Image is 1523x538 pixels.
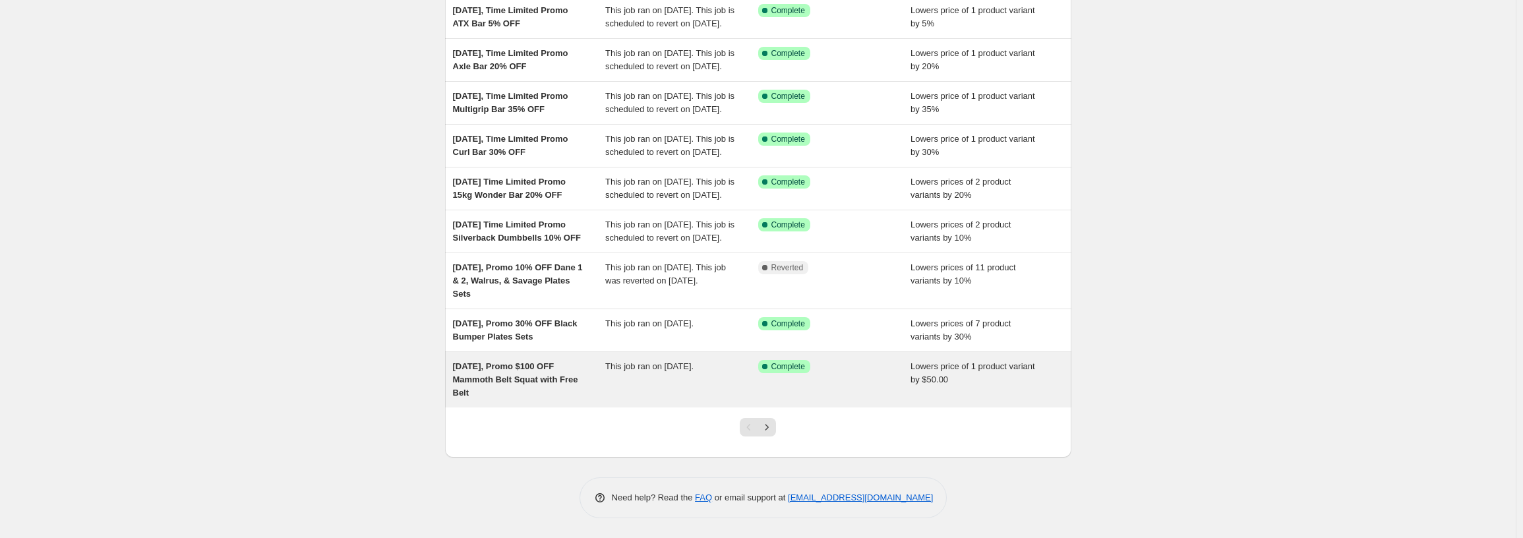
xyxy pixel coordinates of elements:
span: Lowers price of 1 product variant by 5% [911,5,1035,28]
span: Complete [771,5,805,16]
span: Lowers price of 1 product variant by 20% [911,48,1035,71]
span: [DATE], Promo 30% OFF Black Bumper Plates Sets [453,318,578,342]
span: This job ran on [DATE]. This job is scheduled to revert on [DATE]. [605,48,734,71]
a: [EMAIL_ADDRESS][DOMAIN_NAME] [788,493,933,502]
span: This job ran on [DATE]. This job is scheduled to revert on [DATE]. [605,177,734,200]
span: Complete [771,48,805,59]
span: This job ran on [DATE]. This job is scheduled to revert on [DATE]. [605,134,734,157]
span: Lowers price of 1 product variant by $50.00 [911,361,1035,384]
span: [DATE], Promo 10% OFF Dane 1 & 2, Walrus, & Savage Plates Sets [453,262,583,299]
span: Complete [771,134,805,144]
span: [DATE] Time Limited Promo Silverback Dumbbells 10% OFF [453,220,581,243]
span: Lowers prices of 2 product variants by 20% [911,177,1011,200]
span: Complete [771,177,805,187]
span: This job ran on [DATE]. This job was reverted on [DATE]. [605,262,726,285]
span: [DATE], Promo $100 OFF Mammoth Belt Squat with Free Belt [453,361,578,398]
span: This job ran on [DATE]. [605,361,694,371]
span: or email support at [712,493,788,502]
span: This job ran on [DATE]. [605,318,694,328]
span: Lowers prices of 2 product variants by 10% [911,220,1011,243]
button: Next [758,418,776,436]
span: Complete [771,361,805,372]
span: Need help? Read the [612,493,696,502]
span: This job ran on [DATE]. This job is scheduled to revert on [DATE]. [605,220,734,243]
span: Lowers prices of 11 product variants by 10% [911,262,1016,285]
span: Complete [771,220,805,230]
span: [DATE], Time Limited Promo Axle Bar 20% OFF [453,48,568,71]
span: [DATE], Time Limited Promo Curl Bar 30% OFF [453,134,568,157]
span: This job ran on [DATE]. This job is scheduled to revert on [DATE]. [605,5,734,28]
span: [DATE], Time Limited Promo Multigrip Bar 35% OFF [453,91,568,114]
span: Lowers prices of 7 product variants by 30% [911,318,1011,342]
span: Reverted [771,262,804,273]
span: Complete [771,91,805,102]
span: [DATE] Time Limited Promo 15kg Wonder Bar 20% OFF [453,177,566,200]
span: Lowers price of 1 product variant by 35% [911,91,1035,114]
span: Complete [771,318,805,329]
nav: Pagination [740,418,776,436]
span: [DATE], Time Limited Promo ATX Bar 5% OFF [453,5,568,28]
span: Lowers price of 1 product variant by 30% [911,134,1035,157]
a: FAQ [695,493,712,502]
span: This job ran on [DATE]. This job is scheduled to revert on [DATE]. [605,91,734,114]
